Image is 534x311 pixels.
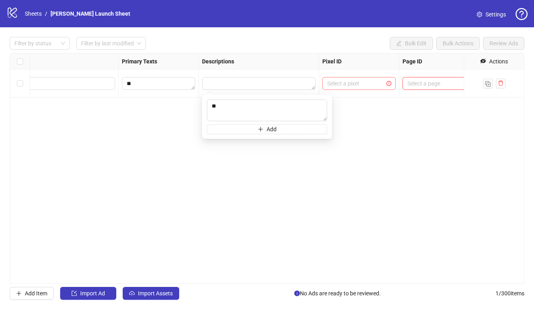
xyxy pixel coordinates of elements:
[10,53,30,69] div: Select all rows
[390,37,433,50] button: Bulk Edit
[123,287,179,300] button: Import Assets
[122,57,157,66] strong: Primary Texts
[498,80,504,86] span: delete
[138,290,173,297] span: Import Assets
[477,12,482,17] span: setting
[294,291,300,296] span: info-circle
[202,77,316,90] div: Edit values
[60,287,116,300] button: Import Ad
[116,53,118,69] div: Resize Headlines column
[10,287,54,300] button: Add Item
[485,10,506,19] span: Settings
[322,57,342,66] strong: Pixel ID
[397,53,399,69] div: Resize Pixel ID column
[403,57,422,66] strong: Page ID
[436,37,480,50] button: Bulk Actions
[129,291,135,296] span: cloud-upload
[267,126,277,132] span: Add
[317,53,319,69] div: Resize Descriptions column
[25,290,47,297] span: Add Item
[386,81,391,86] span: exclamation-circle
[71,291,77,296] span: import
[49,9,132,18] a: [PERSON_NAME] Launch Sheet
[489,57,508,66] div: Actions
[294,289,381,298] span: No Ads are ready to be reviewed.
[470,8,512,21] a: Settings
[16,291,22,296] span: plus
[45,9,47,18] li: /
[485,81,491,87] img: Duplicate
[122,77,195,90] div: Edit values
[483,37,524,50] button: Review Ads
[2,77,115,90] div: Edit values
[483,79,493,88] button: Duplicate
[10,69,30,98] div: Select row 1
[480,58,486,64] span: eye-invisible
[23,9,43,18] a: Sheets
[202,57,234,66] strong: Descriptions
[496,289,524,298] span: 1 / 300 items
[516,8,528,20] span: question-circle
[80,290,105,297] span: Import Ad
[196,53,198,69] div: Resize Primary Texts column
[207,124,327,134] button: Add
[258,126,263,132] span: plus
